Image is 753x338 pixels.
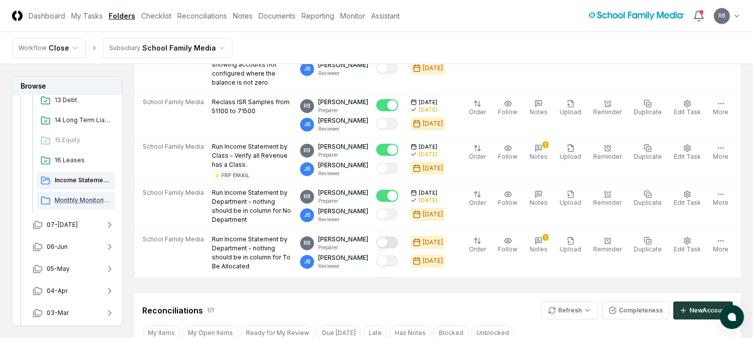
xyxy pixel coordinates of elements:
a: 16 Leases [37,152,115,170]
h3: Browse [13,77,122,95]
p: [PERSON_NAME] [318,61,368,70]
div: [DATE] [423,164,443,173]
span: Edit Task [674,245,701,253]
span: Monthly Monitoring [55,196,111,205]
p: Preparer [318,107,368,114]
span: 05-May [47,264,70,273]
a: 13 Debt [37,92,115,110]
span: Follow [498,245,518,253]
span: Upload [560,108,581,116]
span: RB [304,147,311,154]
div: [DATE] [423,256,443,265]
button: Completeness [602,301,669,319]
p: Run Income Statement by Department - nothing should be in column for No Department [212,188,292,224]
span: JB [304,258,310,265]
span: Order [469,153,486,160]
button: Follow [496,98,520,119]
span: Follow [498,199,518,206]
span: Duplicate [634,153,662,160]
p: [PERSON_NAME] [318,142,368,151]
button: More [711,235,730,256]
div: New Account [689,306,727,315]
button: Order [467,98,488,119]
button: Order [467,188,488,209]
button: Upload [558,235,583,256]
span: Order [469,199,486,206]
button: Mark complete [376,162,398,174]
div: 1 [543,141,549,148]
span: 06-Jun [47,242,68,251]
span: 16 Leases [55,156,111,165]
p: Reviewer [318,70,368,77]
span: Edit Task [674,108,701,116]
button: Order [467,142,488,163]
button: Notes [528,98,550,119]
button: Upload [558,188,583,209]
button: 06-Jun [25,236,123,258]
div: 1 / 1 [207,306,214,315]
button: More [711,188,730,209]
button: RB [713,7,731,25]
a: Reconciliations [177,11,227,21]
button: Follow [496,188,520,209]
p: [PERSON_NAME] [318,116,368,125]
button: Upload [558,142,583,163]
span: Income Statement & Other ME Tasks [55,176,111,185]
span: 15 Equity [55,136,111,145]
button: Edit Task [672,142,703,163]
a: 14 Long Term Liabilities [37,112,115,130]
p: Preparer [318,244,368,251]
span: Follow [498,153,518,160]
span: Reminder [593,199,622,206]
img: Logo [12,11,23,21]
button: Notes [528,188,550,209]
span: RB [304,102,311,110]
button: NewAccount [673,301,733,319]
div: [DATE] [419,197,437,204]
span: JB [304,121,310,128]
button: Reminder [591,142,624,163]
a: Monthly Monitoring [37,192,115,210]
button: Reminder [591,98,624,119]
div: FRP EMAIL [221,172,249,179]
p: [PERSON_NAME] [318,98,368,107]
button: 05-May [25,258,123,280]
span: [DATE] [419,99,437,106]
div: Reconciliations [142,304,203,316]
span: RB [304,239,311,247]
button: Edit Task [672,188,703,209]
a: Reporting [302,11,334,21]
span: Follow [498,108,518,116]
span: JB [304,211,310,219]
span: Reminder [593,108,622,116]
span: School Family Media [143,98,204,107]
span: Upload [560,199,581,206]
nav: breadcrumb [12,38,232,58]
span: School Family Media [143,235,204,244]
a: Folders [109,11,135,21]
span: Duplicate [634,199,662,206]
span: Duplicate [634,245,662,253]
p: Reviewer [318,170,368,177]
span: Notes [530,153,548,160]
div: Workflow [19,44,47,53]
a: Documents [259,11,296,21]
button: 07-[DATE] [25,214,123,236]
p: Run Income Statement by Class - Verify all Revenue has a Class. [212,142,292,169]
span: 14 Long Term Liabilities [55,116,111,125]
a: Monitor [340,11,365,21]
span: Order [469,245,486,253]
button: Mark complete [376,190,398,202]
img: School Family Media logo [589,12,685,20]
button: Mark complete [376,144,398,156]
p: Preparer [318,197,368,205]
button: Mark complete [376,118,398,130]
button: Mark complete [376,62,398,74]
span: Edit Task [674,153,701,160]
button: Duplicate [632,188,664,209]
button: More [711,142,730,163]
a: Assistant [371,11,400,21]
button: Mark complete [376,208,398,220]
button: Mark complete [376,99,398,111]
span: 07-[DATE] [47,220,78,229]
